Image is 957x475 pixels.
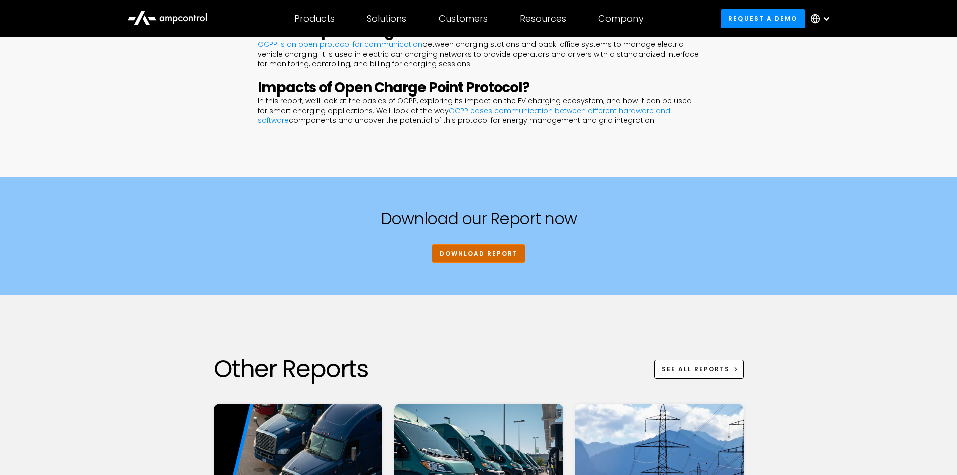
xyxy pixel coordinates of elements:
[367,13,406,24] div: Solutions
[654,360,744,378] a: See All Reports
[598,13,644,24] div: Company
[294,13,335,24] div: Products
[214,355,369,383] h2: Other Reports
[258,78,529,98] strong: Impacts of Open Charge Point Protocol?
[662,365,730,374] div: See All Reports
[258,136,700,146] p: ‍
[439,13,488,24] div: Customers
[258,69,700,79] p: ‍
[258,40,700,69] p: between charging stations and back-office systems to manage electric vehicle charging. It is used...
[258,126,700,136] p: ‍
[721,9,805,28] a: Request a demo
[520,13,566,24] div: Resources
[381,210,577,228] h2: Download our Report now
[258,106,670,126] a: OCPP eases communication between different hardware and software
[258,96,700,126] p: In this report, we’ll look at the basics of OCPP, exploring its impact on the EV charging ecosyst...
[258,39,422,49] a: OCPP is an open protocol for communication
[258,79,700,97] h2: ‍
[432,244,525,263] a: DOWNLOAD REPORT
